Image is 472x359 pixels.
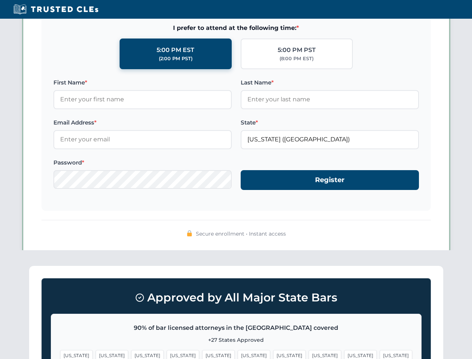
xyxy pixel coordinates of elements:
[280,55,314,62] div: (8:00 PM EST)
[241,170,419,190] button: Register
[241,78,419,87] label: Last Name
[278,45,316,55] div: 5:00 PM PST
[11,4,101,15] img: Trusted CLEs
[53,23,419,33] span: I prefer to attend at the following time:
[241,118,419,127] label: State
[196,230,286,238] span: Secure enrollment • Instant access
[53,90,232,109] input: Enter your first name
[157,45,194,55] div: 5:00 PM EST
[53,78,232,87] label: First Name
[53,118,232,127] label: Email Address
[159,55,192,62] div: (2:00 PM PST)
[53,130,232,149] input: Enter your email
[60,323,412,333] p: 90% of bar licensed attorneys in the [GEOGRAPHIC_DATA] covered
[51,288,422,308] h3: Approved by All Major State Bars
[241,90,419,109] input: Enter your last name
[186,230,192,236] img: 🔒
[53,158,232,167] label: Password
[241,130,419,149] input: Florida (FL)
[60,336,412,344] p: +27 States Approved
